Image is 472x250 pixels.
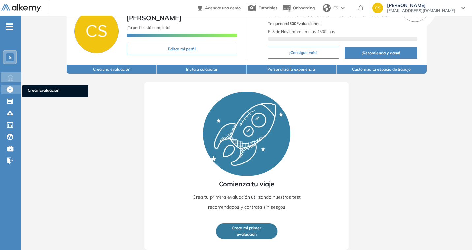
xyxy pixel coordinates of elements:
iframe: Chat Widget [353,174,472,250]
span: [PERSON_NAME] [387,3,455,8]
span: Tutoriales [259,5,277,10]
button: Crea una evaluación [67,65,157,74]
span: El tendrás 4500 más [268,29,335,34]
img: world [323,4,331,12]
button: Invita a colaborar [157,65,247,74]
span: Onboarding [293,5,315,10]
span: evaluación [237,231,257,238]
span: [EMAIL_ADDRESS][DOMAIN_NAME] [387,8,455,13]
button: Onboarding [282,1,315,15]
p: Crea tu primera evaluación utilizando nuestros test recomendados y contrata sin sesgos [177,192,316,212]
span: Te quedan Evaluaciones [268,21,320,26]
b: 4500 [287,21,296,26]
button: ¡Recomienda y gana! [345,47,417,59]
span: S [9,55,12,60]
a: Agendar una demo [198,3,241,11]
span: Crear mi primer [232,225,261,231]
i: - [6,26,13,27]
div: Widget de chat [353,174,472,250]
b: 3 de Noviembre [272,29,301,34]
span: ES [333,5,338,11]
img: arrow [341,7,345,9]
img: Logo [1,4,41,12]
button: Personaliza la experiencia [247,65,337,74]
button: Editar mi perfil [127,43,237,55]
span: ¡Tu perfil está completo! [127,25,170,30]
button: ¡Consigue más! [268,47,339,59]
span: Comienza tu viaje [219,179,274,189]
img: Rocket [203,92,290,176]
span: [PERSON_NAME] [127,14,181,22]
span: Agendar una demo [205,5,241,10]
button: Customiza tu espacio de trabajo [337,65,427,74]
button: Crear mi primerevaluación [216,223,278,239]
span: Crear Evaluación [28,87,83,95]
img: Foto de perfil [74,9,119,53]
